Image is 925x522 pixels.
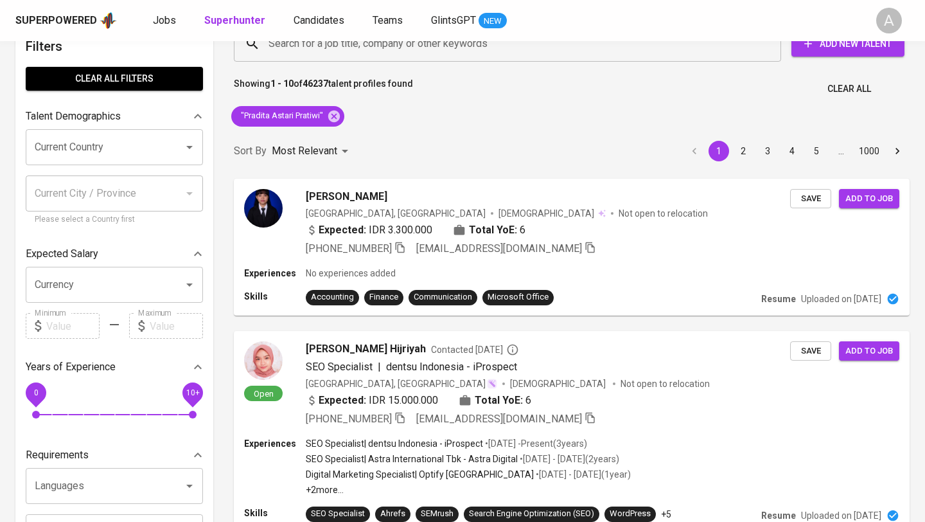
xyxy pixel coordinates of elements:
span: [EMAIL_ADDRESS][DOMAIN_NAME] [416,413,582,425]
span: 6 [520,222,525,238]
button: Clear All filters [26,67,203,91]
a: Superhunter [204,13,268,29]
p: Sort By [234,143,267,159]
p: Not open to relocation [621,377,710,390]
p: Talent Demographics [26,109,121,124]
span: SEO Specialist [306,361,373,373]
b: Total YoE: [469,222,517,238]
p: No experiences added [306,267,396,280]
p: Not open to relocation [619,207,708,220]
a: Jobs [153,13,179,29]
button: Open [181,138,198,156]
p: • [DATE] - [DATE] ( 1 year ) [534,468,631,481]
span: NEW [479,15,507,28]
p: SEO Specialist | dentsu Indonesia - iProspect [306,437,483,450]
button: Add to job [839,341,899,361]
b: Expected: [319,222,366,238]
span: [PHONE_NUMBER] [306,413,392,425]
p: SEO Specialist | Astra International Tbk - Astra Digital [306,453,518,465]
p: Resume [761,509,796,522]
p: +5 [661,508,671,521]
div: Years of Experience [26,354,203,380]
p: Experiences [244,267,306,280]
span: Teams [373,14,403,26]
div: Expected Salary [26,241,203,267]
a: Teams [373,13,405,29]
div: A [876,8,902,33]
b: Total YoE: [475,393,523,408]
div: Superpowered [15,14,97,28]
b: Superhunter [204,14,265,26]
b: 46237 [303,78,328,89]
span: [EMAIL_ADDRESS][DOMAIN_NAME] [416,242,582,255]
span: Save [797,344,825,359]
span: Candidates [294,14,344,26]
span: "Pradita Astari Pratiwi" [231,110,331,122]
div: SEMrush [421,508,454,520]
span: 10+ [186,388,199,397]
a: GlintsGPT NEW [431,13,507,29]
div: [GEOGRAPHIC_DATA], [GEOGRAPHIC_DATA] [306,377,497,390]
span: Add to job [845,192,893,206]
div: IDR 3.300.000 [306,222,432,238]
span: Jobs [153,14,176,26]
div: IDR 15.000.000 [306,393,438,408]
button: Add to job [839,189,899,209]
p: Uploaded on [DATE] [801,292,881,305]
span: Clear All filters [36,71,193,87]
span: [DEMOGRAPHIC_DATA] [498,207,596,220]
div: SEO Specialist [311,508,365,520]
span: GlintsGPT [431,14,476,26]
div: Accounting [311,291,354,303]
a: Candidates [294,13,347,29]
nav: pagination navigation [682,141,910,161]
p: Skills [244,290,306,303]
img: magic_wand.svg [487,379,497,389]
div: Microsoft Office [488,291,549,303]
div: Search Engine Optimization (SEO) [469,508,594,520]
button: Save [790,341,831,361]
button: page 1 [709,141,729,161]
p: Expected Salary [26,246,98,262]
b: Expected: [319,393,366,408]
span: | [378,359,381,375]
div: Talent Demographics [26,104,203,129]
input: Value [46,313,100,339]
a: Superpoweredapp logo [15,11,117,30]
p: Uploaded on [DATE] [801,509,881,522]
p: Resume [761,292,796,305]
span: Add New Talent [802,36,894,52]
span: dentsu Indonesia - iProspect [386,361,517,373]
button: Go to page 1000 [855,141,883,161]
span: [DEMOGRAPHIC_DATA] [510,377,608,390]
input: Value [150,313,203,339]
b: 1 - 10 [270,78,294,89]
img: app logo [100,11,117,30]
div: Communication [414,291,472,303]
div: Finance [369,291,398,303]
span: Open [249,388,279,399]
button: Open [181,276,198,294]
button: Go to next page [887,141,908,161]
svg: By Batam recruiter [506,343,519,356]
span: 0 [33,388,38,397]
div: "Pradita Astari Pratiwi" [231,106,344,127]
span: Save [797,192,825,206]
div: … [831,145,851,157]
button: Save [790,189,831,209]
p: Years of Experience [26,359,116,375]
span: [PERSON_NAME] Hijriyah [306,341,426,357]
span: 6 [525,393,531,408]
button: Open [181,477,198,495]
span: [PHONE_NUMBER] [306,242,392,255]
img: 2be4f595bca07458322d48a6c836c907.jpg [244,341,283,380]
span: Clear All [827,81,871,97]
button: Go to page 3 [757,141,778,161]
p: Most Relevant [272,143,337,159]
span: Contacted [DATE] [431,343,519,356]
div: Requirements [26,442,203,468]
div: Most Relevant [272,139,353,163]
img: 0f51d32175948e2e583156fc93f47c4b.jpg [244,189,283,228]
span: [PERSON_NAME] [306,189,387,204]
p: Requirements [26,447,89,463]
